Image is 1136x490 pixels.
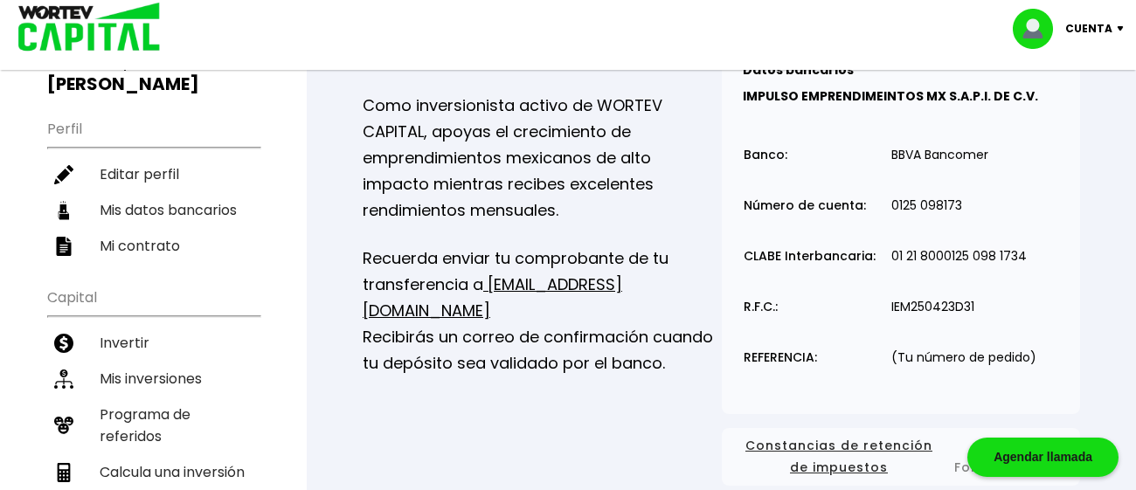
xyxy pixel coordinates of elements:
img: icon-down [1112,26,1136,31]
img: calculadora-icon.17d418c4.svg [54,463,73,482]
b: Datos bancarios [743,61,854,79]
p: Banco: [744,148,787,162]
img: inversiones-icon.6695dc30.svg [54,369,73,389]
p: 01 21 8000125 098 1734 [891,250,1027,263]
p: Número de cuenta: [744,199,866,212]
img: invertir-icon.b3b967d7.svg [54,334,73,353]
span: Constancias de retención de impuestos [736,435,943,479]
a: Mi contrato [47,228,260,264]
div: Agendar llamada [967,438,1119,477]
button: Constancias de retención de impuestos2024 Formato zip [736,435,1067,479]
h3: Buen día, [47,52,260,95]
p: CLABE Interbancaria: [744,250,876,263]
img: profile-image [1013,9,1065,49]
b: IMPULSO EMPRENDIMEINTOS MX S.A.P.I. DE C.V. [743,87,1038,105]
a: Editar perfil [47,156,260,192]
img: recomiendanos-icon.9b8e9327.svg [54,416,73,435]
p: Recuerda enviar tu comprobante de tu transferencia a Recibirás un correo de confirmación cuando t... [363,245,722,376]
img: datos-icon.10cf9172.svg [54,201,73,220]
p: (Tu número de pedido) [891,351,1036,364]
a: Mis datos bancarios [47,192,260,228]
p: 0125 098173 [891,199,962,212]
p: R.F.C.: [744,300,778,314]
p: BBVA Bancomer [891,148,988,162]
ul: Perfil [47,109,260,264]
a: [EMAIL_ADDRESS][DOMAIN_NAME] [363,273,622,321]
img: contrato-icon.f2db500c.svg [54,237,73,256]
p: IEM250423D31 [891,300,974,314]
p: Como inversionista activo de WORTEV CAPITAL, apoyas el crecimiento de emprendimientos mexicanos d... [363,93,722,224]
img: editar-icon.952d3147.svg [54,165,73,184]
p: Cuenta [1065,16,1112,42]
a: Mis inversiones [47,361,260,397]
a: Invertir [47,325,260,361]
p: REFERENCIA: [744,351,817,364]
h2: Mis inversiones [363,36,722,71]
a: Calcula una inversión [47,454,260,490]
b: [PERSON_NAME] [47,72,199,96]
a: Programa de referidos [47,397,260,454]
